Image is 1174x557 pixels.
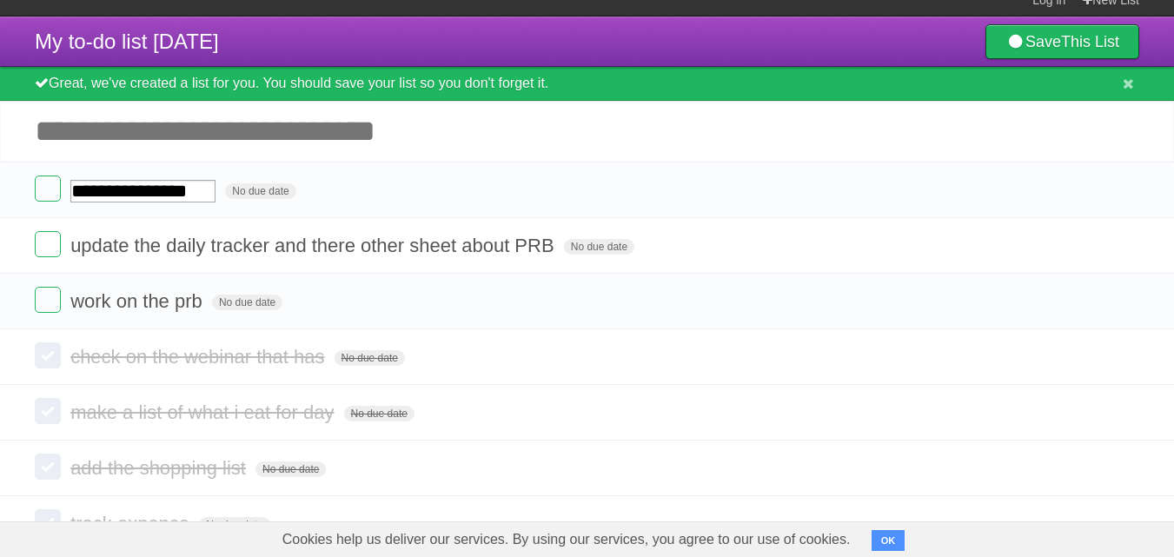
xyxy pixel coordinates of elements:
[70,513,194,534] span: track expence
[35,398,61,424] label: Done
[872,530,905,551] button: OK
[335,350,405,366] span: No due date
[344,406,415,421] span: No due date
[564,239,634,255] span: No due date
[255,461,326,477] span: No due date
[70,457,250,479] span: add the shopping list
[985,24,1139,59] a: SaveThis List
[1061,33,1119,50] b: This List
[70,346,328,368] span: check on the webinar that has
[35,342,61,368] label: Done
[70,401,338,423] span: make a list of what i eat for day
[225,183,295,199] span: No due date
[265,522,868,557] span: Cookies help us deliver our services. By using our services, you agree to our use of cookies.
[70,235,558,256] span: update the daily tracker and there other sheet about PRB
[212,295,282,310] span: No due date
[35,287,61,313] label: Done
[35,454,61,480] label: Done
[35,30,219,53] span: My to-do list [DATE]
[35,231,61,257] label: Done
[199,517,269,533] span: No due date
[35,509,61,535] label: Done
[35,176,61,202] label: Done
[70,290,207,312] span: work on the prb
